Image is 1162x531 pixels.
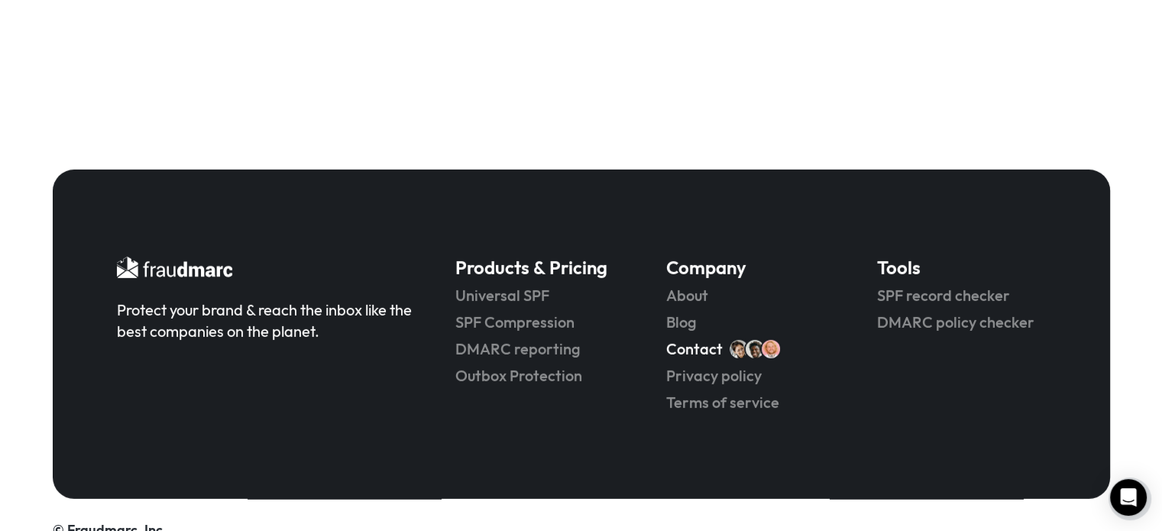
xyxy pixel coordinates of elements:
[455,255,623,280] h5: Products & Pricing
[666,365,834,387] a: Privacy policy
[666,312,834,333] a: Blog
[455,365,623,387] a: Outbox Protection
[666,255,834,280] h5: Company
[666,338,723,360] a: Contact
[666,392,834,413] a: Terms of service
[666,285,834,306] a: About
[877,255,1045,280] h5: Tools
[455,312,623,333] a: SPF Compression
[877,312,1045,333] a: DMARC policy checker
[117,299,413,342] div: Protect your brand & reach the inbox like the best companies on the planet.
[1110,479,1147,516] div: Open Intercom Messenger
[455,285,623,306] a: Universal SPF
[877,285,1045,306] a: SPF record checker
[455,338,623,360] a: DMARC reporting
